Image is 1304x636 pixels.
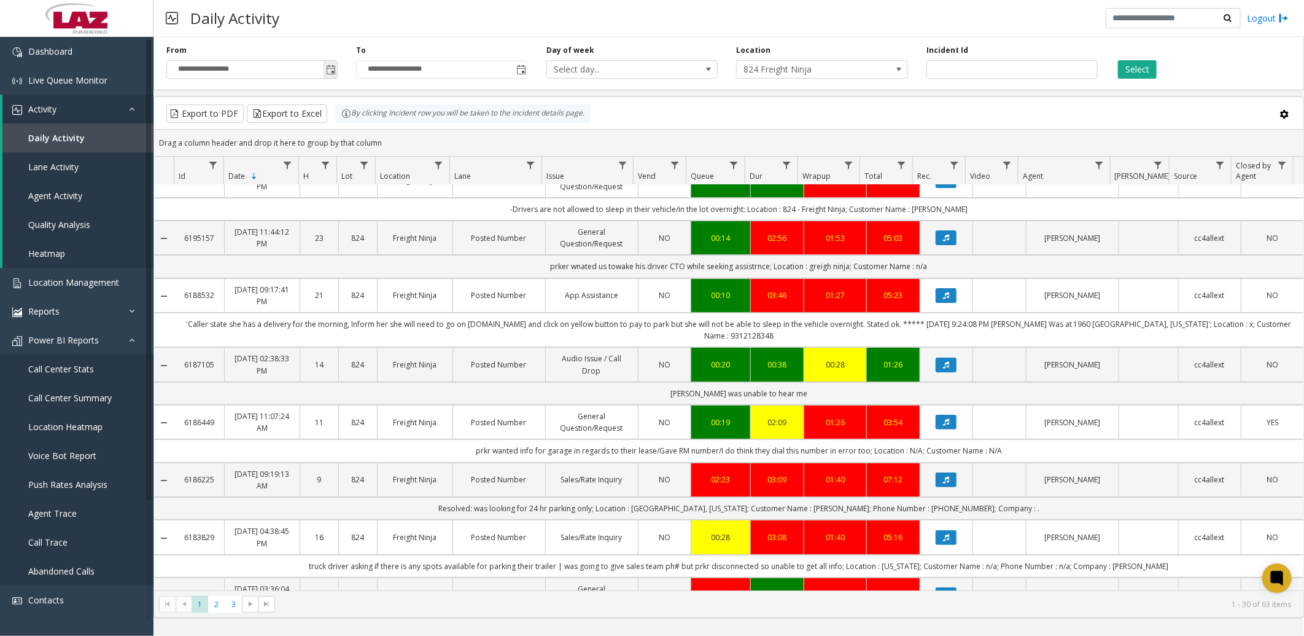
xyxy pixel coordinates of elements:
[1249,474,1296,485] a: NO
[758,474,796,485] div: 03:09
[182,589,217,601] a: 6183560
[385,359,444,371] a: Freight Ninja
[1115,171,1171,181] span: [PERSON_NAME]
[182,289,217,301] a: 6188532
[232,525,292,549] a: [DATE] 04:38:45 PM
[874,532,912,543] div: 05:16
[514,61,527,78] span: Toggle popup
[232,353,292,376] a: [DATE] 02:38:33 PM
[154,476,174,485] a: Collapse Details
[12,105,22,115] img: 'icon'
[614,157,631,173] a: Issue Filter Menu
[699,532,743,543] a: 00:28
[1267,359,1278,370] span: NO
[154,418,174,428] a: Collapse Details
[553,353,631,376] a: Audio Issue / Call Drop
[2,210,153,239] a: Quality Analysis
[812,474,859,485] a: 01:40
[699,474,743,485] a: 02:23
[1034,532,1111,543] a: [PERSON_NAME]
[346,589,370,601] a: 824
[2,95,153,124] a: Activity
[812,589,859,601] div: 01:13
[1274,157,1290,173] a: Closed by Agent Filter Menu
[258,596,275,613] span: Go to the last page
[1249,232,1296,244] a: NO
[225,596,242,613] span: Page 3
[28,479,107,490] span: Push Rates Analysis
[28,45,72,57] span: Dashboard
[1279,12,1289,25] img: logout
[308,289,331,301] a: 21
[174,255,1303,278] td: prker wnated us towake his driver CTO while seeking assistrnce; Location : greigh ninja; Customer...
[812,532,859,543] a: 01:40
[1091,157,1108,173] a: Agent Filter Menu
[1267,532,1278,543] span: NO
[659,532,670,543] span: NO
[840,157,857,173] a: Wrapup Filter Menu
[12,596,22,606] img: 'icon'
[182,232,217,244] a: 6195157
[154,291,174,301] a: Collapse Details
[154,361,174,371] a: Collapse Details
[1267,233,1278,243] span: NO
[154,157,1303,590] div: Data table
[659,233,670,243] span: NO
[874,359,912,371] div: 01:26
[460,359,538,371] a: Posted Number
[659,474,670,485] span: NO
[874,289,912,301] div: 05:23
[1247,12,1289,25] a: Logout
[385,417,444,428] a: Freight Ninja
[232,468,292,492] a: [DATE] 09:19:13 AM
[812,289,859,301] div: 01:27
[28,536,68,548] span: Call Trace
[174,555,1303,578] td: truck driver asking if there is any spots available for parking their trailer | was going to give...
[308,474,331,485] a: 9
[2,124,153,152] a: Daily Activity
[279,157,295,173] a: Date Filter Menu
[1186,589,1233,601] a: cc4allext
[179,171,186,181] span: Id
[638,171,656,181] span: Vend
[758,289,796,301] a: 03:46
[208,596,225,613] span: Page 2
[385,474,444,485] a: Freight Ninja
[802,171,831,181] span: Wrapup
[166,3,178,33] img: pageIcon
[758,589,796,601] a: 01:21
[758,417,796,428] a: 02:09
[335,104,591,123] div: By clicking Incident row you will be taken to the incident details page.
[341,109,351,119] img: infoIcon.svg
[1023,171,1043,181] span: Agent
[28,363,94,375] span: Call Center Stats
[553,532,631,543] a: Sales/Rate Inquiry
[699,417,743,428] div: 00:19
[1186,359,1233,371] a: cc4allext
[12,278,22,288] img: 'icon'
[380,171,410,181] span: Location
[1186,532,1233,543] a: cc4allext
[2,181,153,210] a: Agent Activity
[385,289,444,301] a: Freight Ninja
[659,417,670,428] span: NO
[182,417,217,428] a: 6186449
[174,439,1303,462] td: prkr wanted info for garage in regards to their lease/Gave RM number/I do think they dial this nu...
[999,157,1015,173] a: Video Filter Menu
[246,599,255,609] span: Go to the next page
[646,417,684,428] a: NO
[546,45,594,56] label: Day of week
[1034,589,1111,601] a: [PERSON_NAME]
[874,232,912,244] div: 05:03
[247,104,327,123] button: Export to Excel
[28,248,65,259] span: Heatmap
[28,74,107,86] span: Live Queue Monitor
[812,232,859,244] a: 01:53
[12,307,22,317] img: 'icon'
[970,171,990,181] span: Video
[346,232,370,244] a: 824
[460,232,538,244] a: Posted Number
[736,45,770,56] label: Location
